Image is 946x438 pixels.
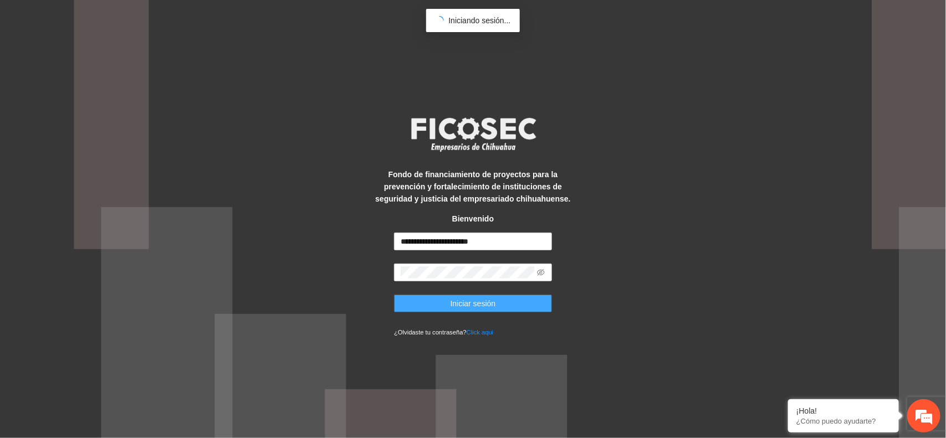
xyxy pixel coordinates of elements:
button: Iniciar sesión [394,295,552,312]
img: logo [404,114,543,155]
span: Iniciar sesión [451,297,496,310]
strong: Fondo de financiamiento de proyectos para la prevención y fortalecimiento de instituciones de seg... [375,170,570,203]
strong: Bienvenido [452,214,494,223]
span: Iniciando sesión... [448,16,510,25]
a: Click aqui [467,329,494,336]
small: ¿Olvidaste tu contraseña? [394,329,493,336]
p: ¿Cómo puedo ayudarte? [796,417,891,425]
span: loading [434,15,445,26]
div: ¡Hola! [796,406,891,415]
span: eye-invisible [537,269,545,276]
